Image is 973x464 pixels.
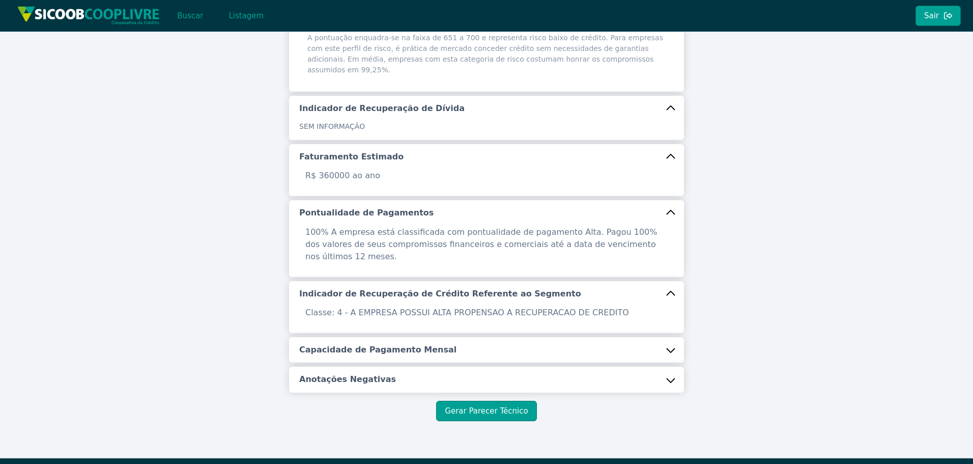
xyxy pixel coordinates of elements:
p: 100% A empresa está classificada com pontualidade de pagamento Alta. Pagou 100% dos valores de se... [299,226,674,263]
button: Indicador de Recuperação de Dívida [289,96,684,121]
button: Gerar Parecer Técnico [436,401,536,421]
h5: Faturamento Estimado [299,151,404,162]
img: img/sicoob_cooplivre.png [17,6,160,25]
h5: Pontualidade de Pagamentos [299,207,434,219]
button: Sair [915,6,961,26]
button: Pontualidade de Pagamentos [289,200,684,226]
h5: Indicador de Recuperação de Dívida [299,103,465,114]
h5: Indicador de Recuperação de Crédito Referente ao Segmento [299,288,581,299]
span: SEM INFORMAÇÃO [299,122,365,130]
p: R$ 360000 ao ano [299,170,674,182]
button: Anotações Negativas [289,367,684,392]
button: Faturamento Estimado [289,144,684,170]
button: Buscar [168,6,212,26]
button: Capacidade de Pagamento Mensal [289,337,684,363]
button: Indicador de Recuperação de Crédito Referente ao Segmento [289,281,684,307]
p: Classe: 4 - A EMPRESA POSSUI ALTA PROPENSAO A RECUPERACAO DE CREDITO [299,307,674,319]
h5: Capacidade de Pagamento Mensal [299,344,456,356]
h5: Anotações Negativas [299,374,396,385]
span: A pontuação enquadra-se na faixa de 651 a 700 e representa risco baixo de crédito. Para empresas ... [307,22,666,75]
button: Listagem [220,6,272,26]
